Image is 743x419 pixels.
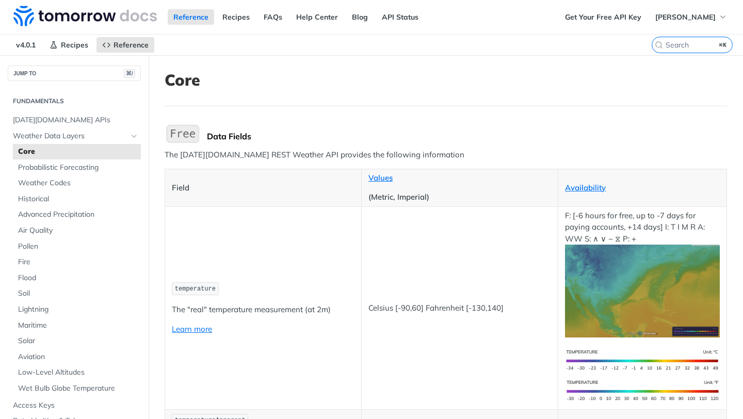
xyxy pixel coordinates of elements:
span: Expand image [565,285,720,295]
p: Celsius [-90,60] Fahrenheit [-130,140] [368,302,551,314]
h1: Core [165,71,727,89]
svg: Search [655,41,663,49]
span: Weather Data Layers [13,131,127,141]
a: [DATE][DOMAIN_NAME] APIs [8,112,141,128]
span: Lightning [18,304,138,315]
div: Data Fields [207,131,727,141]
span: Weather Codes [18,178,138,188]
span: Aviation [18,352,138,362]
a: Historical [13,191,141,207]
span: ⌘/ [124,69,135,78]
span: Low-Level Altitudes [18,367,138,378]
p: The "real" temperature measurement (at 2m) [172,304,354,316]
span: Flood [18,273,138,283]
span: Core [18,147,138,157]
a: Weather Codes [13,175,141,191]
span: Recipes [61,40,88,50]
a: Probabilistic Forecasting [13,160,141,175]
span: Advanced Precipitation [18,209,138,220]
p: The [DATE][DOMAIN_NAME] REST Weather API provides the following information [165,149,727,161]
span: Wet Bulb Globe Temperature [18,383,138,394]
a: Values [368,173,393,183]
a: Aviation [13,349,141,365]
a: Advanced Precipitation [13,207,141,222]
span: Solar [18,336,138,346]
a: Soil [13,286,141,301]
kbd: ⌘K [717,40,730,50]
span: [PERSON_NAME] [655,12,716,22]
span: Pollen [18,241,138,252]
button: JUMP TO⌘/ [8,66,141,81]
a: Help Center [290,9,344,25]
a: Lightning [13,302,141,317]
a: Air Quality [13,223,141,238]
a: Fire [13,254,141,270]
span: Probabilistic Forecasting [18,163,138,173]
button: Hide subpages for Weather Data Layers [130,132,138,140]
a: Low-Level Altitudes [13,365,141,380]
span: Fire [18,257,138,267]
a: Recipes [44,37,94,53]
p: F: [-6 hours for free, up to -7 days for paying accounts, +14 days] I: T I M R A: WW S: ∧ ∨ ~ ⧖ P: + [565,210,720,337]
span: Reference [114,40,149,50]
button: [PERSON_NAME] [650,9,733,25]
span: Expand image [565,355,720,365]
span: Expand image [565,385,720,395]
span: Access Keys [13,400,138,411]
a: Wet Bulb Globe Temperature [13,381,141,396]
p: (Metric, Imperial) [368,191,551,203]
a: Maritime [13,318,141,333]
span: Air Quality [18,225,138,236]
a: Pollen [13,239,141,254]
span: Maritime [18,320,138,331]
a: Flood [13,270,141,286]
a: Weather Data LayersHide subpages for Weather Data Layers [8,128,141,144]
a: API Status [376,9,424,25]
a: Blog [346,9,374,25]
h2: Fundamentals [8,96,141,106]
span: Soil [18,288,138,299]
a: Availability [565,183,606,192]
span: Historical [18,194,138,204]
span: v4.0.1 [10,37,41,53]
a: Recipes [217,9,255,25]
a: Solar [13,333,141,349]
a: Reference [96,37,154,53]
a: Get Your Free API Key [559,9,647,25]
a: FAQs [258,9,288,25]
a: Reference [168,9,214,25]
span: temperature [175,285,216,293]
a: Learn more [172,324,212,334]
img: Tomorrow.io Weather API Docs [13,6,157,26]
a: Core [13,144,141,159]
p: Field [172,182,354,194]
span: [DATE][DOMAIN_NAME] APIs [13,115,138,125]
a: Access Keys [8,398,141,413]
